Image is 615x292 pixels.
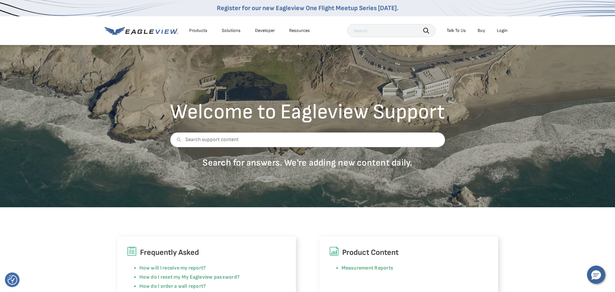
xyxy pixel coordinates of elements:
[222,28,241,34] div: Solutions
[217,4,398,12] a: Register for our new Eagleview One Flight Meetup Series [DATE].
[139,265,206,271] a: How will I receive my report?
[447,28,466,34] div: Talk To Us
[497,28,508,34] div: Login
[139,274,240,280] a: How do I reset my My Eagleview password?
[329,246,488,259] h6: Product Content
[170,102,445,123] h2: Welcome to Eagleview Support
[289,28,310,34] div: Resources
[255,28,275,34] a: Developer
[127,246,286,259] h6: Frequently Asked
[170,157,445,168] p: Search for answers. We're adding new content daily.
[347,24,436,37] input: Search
[170,132,445,147] input: Search support content
[587,266,605,284] button: Hello, have a question? Let’s chat.
[7,275,17,285] button: Consent Preferences
[189,28,207,34] div: Products
[7,275,17,285] img: Revisit consent button
[342,265,394,271] a: Measurement Reports
[478,28,485,34] a: Buy
[139,283,206,289] a: How do I order a wall report?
